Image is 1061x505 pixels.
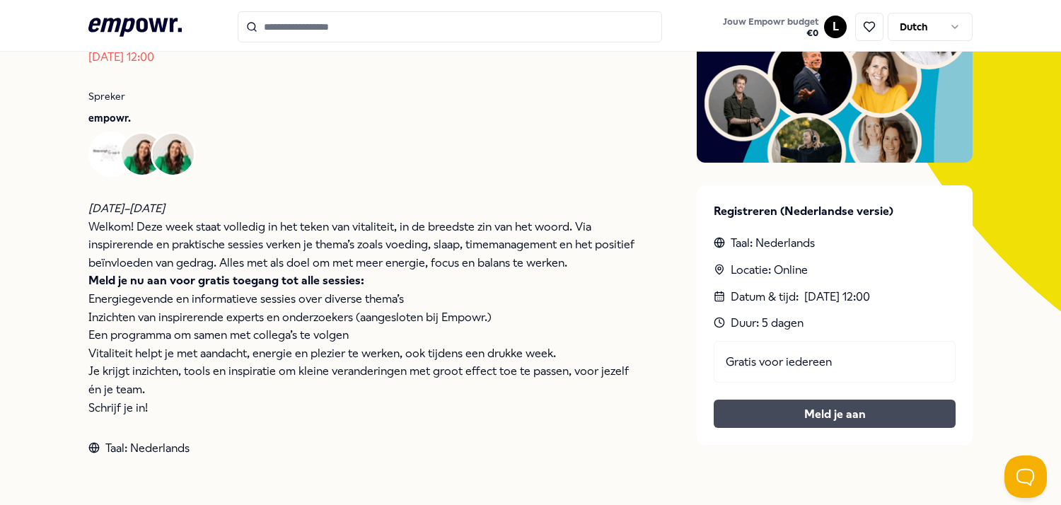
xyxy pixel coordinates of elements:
[714,288,956,306] div: Datum & tijd :
[88,326,640,344] p: Een programma om samen met collega’s te volgen
[88,439,640,458] div: Taal: Nederlands
[122,134,163,175] img: Avatar
[804,288,870,306] time: [DATE] 12:00
[714,400,956,428] button: Meld je aan
[88,218,640,272] p: Welkom! Deze week staat volledig in het teken van vitaliteit, in de breedste zin van het woord. V...
[88,274,364,287] strong: Meld je nu aan voor gratis toegang tot alle sessies:
[88,399,640,417] p: Schrijf je in!
[723,28,818,39] span: € 0
[723,16,818,28] span: Jouw Empowr budget
[725,405,944,424] a: Meld je aan
[91,134,132,175] img: Avatar
[1004,455,1047,498] iframe: Help Scout Beacon - Open
[88,344,640,363] p: Vitaliteit helpt je met aandacht, energie en plezier te werken, ook tijdens een drukke week.
[714,341,956,383] div: Gratis voor iedereen
[717,12,824,42] a: Jouw Empowr budget€0
[88,308,640,327] p: Inzichten van inspirerende experts en onderzoekers (aangesloten bij Empowr.)
[714,202,956,221] p: Registreren (Nederlandse versie)
[720,13,821,42] button: Jouw Empowr budget€0
[714,234,956,253] div: Taal: Nederlands
[238,11,662,42] input: Search for products, categories or subcategories
[88,362,640,398] p: Je krijgt inzichten, tools en inspiratie om kleine veranderingen met groot effect toe te passen, ...
[88,290,640,308] p: Energiegevende en informatieve sessies over diverse thema’s
[88,202,165,215] em: [DATE]–[DATE]
[714,261,956,279] div: Locatie: Online
[88,110,640,126] p: empowr.
[88,50,154,64] time: [DATE] 12:00
[153,134,194,175] img: Avatar
[714,314,956,332] div: Duur: 5 dagen
[88,88,640,104] p: Spreker
[824,16,847,38] button: L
